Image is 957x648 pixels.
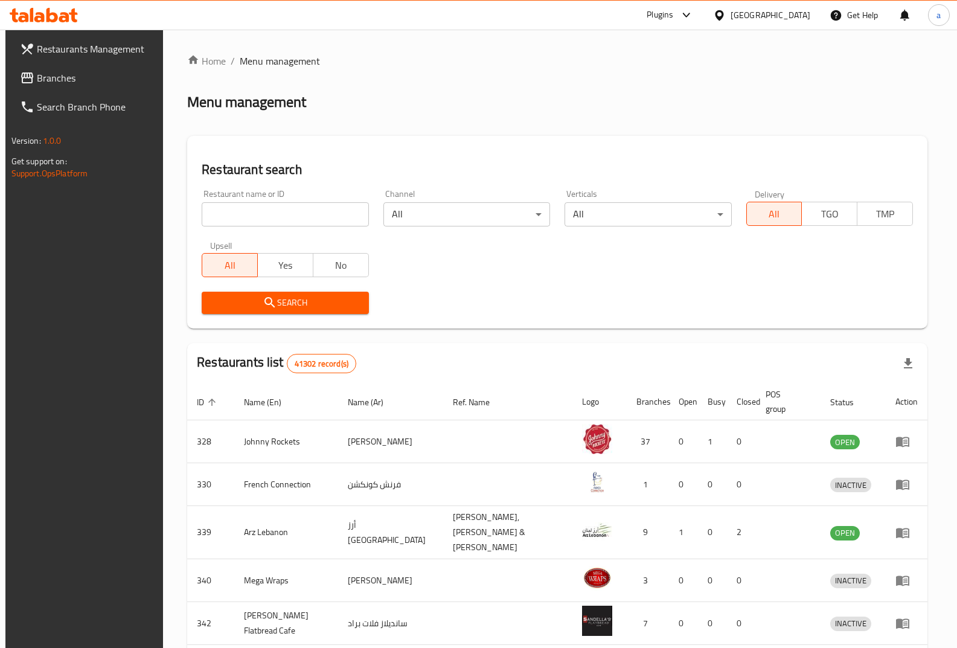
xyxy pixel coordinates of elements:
span: Get support on: [11,153,67,169]
th: Open [669,383,698,420]
span: All [752,205,798,223]
span: ID [197,395,220,409]
th: Branches [627,383,669,420]
div: Plugins [647,8,673,22]
span: Name (En) [244,395,297,409]
span: Search [211,295,359,310]
span: 41302 record(s) [287,358,356,370]
button: TMP [857,202,913,226]
td: Johnny Rockets [234,420,338,463]
span: Ref. Name [453,395,505,409]
td: 0 [727,559,756,602]
span: OPEN [830,435,860,449]
span: Menu management [240,54,320,68]
h2: Restaurant search [202,161,913,179]
h2: Menu management [187,92,306,112]
td: 0 [727,463,756,506]
td: [PERSON_NAME] Flatbread Cafe [234,602,338,645]
div: Menu [895,616,918,630]
span: INACTIVE [830,478,871,492]
td: 1 [669,506,698,559]
td: [PERSON_NAME] [338,559,443,602]
td: 328 [187,420,234,463]
h2: Restaurants list [197,353,356,373]
span: Yes [263,257,309,274]
td: أرز [GEOGRAPHIC_DATA] [338,506,443,559]
img: Sandella's Flatbread Cafe [582,606,612,636]
span: Version: [11,133,41,149]
td: [PERSON_NAME],[PERSON_NAME] & [PERSON_NAME] [443,506,573,559]
td: 7 [627,602,669,645]
td: 342 [187,602,234,645]
td: 37 [627,420,669,463]
div: [GEOGRAPHIC_DATA] [731,8,810,22]
div: All [383,202,550,226]
span: Name (Ar) [348,395,399,409]
button: Search [202,292,368,314]
button: All [202,253,258,277]
td: 0 [698,463,727,506]
td: 2 [727,506,756,559]
td: 0 [727,420,756,463]
span: Search Branch Phone [37,100,156,114]
td: 0 [669,602,698,645]
div: Total records count [287,354,356,373]
td: 0 [698,506,727,559]
nav: breadcrumb [187,54,927,68]
td: 330 [187,463,234,506]
img: French Connection [582,467,612,497]
th: Closed [727,383,756,420]
td: 340 [187,559,234,602]
td: 0 [698,559,727,602]
td: سانديلاز فلات براد [338,602,443,645]
td: 0 [669,420,698,463]
td: Arz Lebanon [234,506,338,559]
th: Action [886,383,927,420]
td: 1 [698,420,727,463]
img: Mega Wraps [582,563,612,593]
span: OPEN [830,526,860,540]
span: INACTIVE [830,574,871,588]
div: Menu [895,434,918,449]
a: Restaurants Management [10,34,165,63]
td: 9 [627,506,669,559]
td: 0 [727,602,756,645]
div: INACTIVE [830,617,871,631]
img: Arz Lebanon [582,515,612,545]
th: Busy [698,383,727,420]
a: Support.OpsPlatform [11,165,88,181]
th: Logo [572,383,627,420]
div: Menu [895,525,918,540]
a: Branches [10,63,165,92]
button: TGO [801,202,857,226]
td: 339 [187,506,234,559]
span: TMP [862,205,908,223]
td: 0 [669,559,698,602]
label: Delivery [755,190,785,198]
button: All [746,202,802,226]
div: Menu [895,477,918,492]
div: All [565,202,731,226]
td: فرنش كونكشن [338,463,443,506]
label: Upsell [210,241,232,249]
button: No [313,253,369,277]
span: Status [830,395,869,409]
div: Export file [894,349,923,378]
span: Branches [37,71,156,85]
span: Restaurants Management [37,42,156,56]
li: / [231,54,235,68]
img: Johnny Rockets [582,424,612,454]
span: TGO [807,205,853,223]
td: 1 [627,463,669,506]
a: Home [187,54,226,68]
td: Mega Wraps [234,559,338,602]
span: POS group [766,387,806,416]
span: 1.0.0 [43,133,62,149]
span: INACTIVE [830,617,871,630]
a: Search Branch Phone [10,92,165,121]
span: No [318,257,364,274]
